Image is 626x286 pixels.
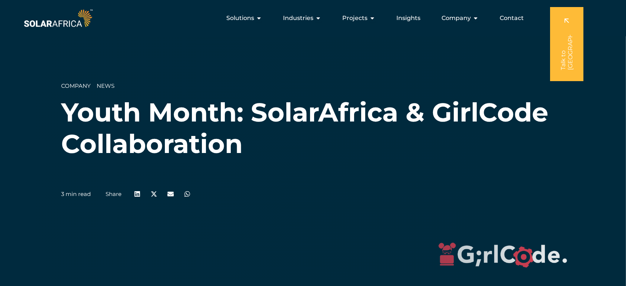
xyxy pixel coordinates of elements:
[94,11,530,26] nav: Menu
[226,14,254,23] span: Solutions
[162,186,179,202] div: Share on email
[146,186,162,202] div: Share on x-twitter
[442,14,471,23] span: Company
[129,186,146,202] div: Share on linkedin
[61,191,91,197] p: 3 min read
[283,14,313,23] span: Industries
[94,11,530,26] div: Menu Toggle
[91,82,97,89] span: __
[500,14,524,23] a: Contact
[61,82,91,89] span: Company
[179,186,196,202] div: Share on whatsapp
[97,82,114,89] span: News
[61,97,565,160] h1: Youth Month: SolarAfrica & GirlCode Collaboration
[396,14,420,23] a: Insights
[342,14,367,23] span: Projects
[106,190,121,197] a: Share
